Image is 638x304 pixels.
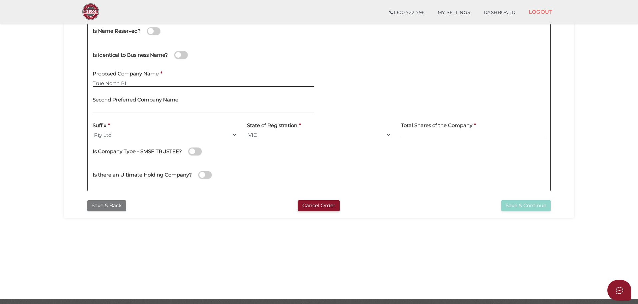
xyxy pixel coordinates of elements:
h4: Suffix [93,123,106,128]
button: Open asap [607,280,631,301]
h4: Is identical to Business Name? [93,52,168,58]
h4: Proposed Company Name [93,71,159,77]
a: DASHBOARD [477,6,522,19]
a: 1300 722 796 [383,6,431,19]
a: LOGOUT [522,5,559,19]
button: Save & Continue [501,200,551,211]
h4: Is Company Type - SMSF TRUSTEE? [93,149,182,155]
a: MY SETTINGS [431,6,477,19]
h4: Second Preferred Company Name [93,97,178,103]
button: Save & Back [87,200,126,211]
h4: Total Shares of the Company [401,123,472,128]
h4: Is Name Reserved? [93,28,141,34]
button: Cancel Order [298,200,340,211]
h4: State of Registration [247,123,297,128]
h4: Is there an Ultimate Holding Company? [93,172,192,178]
